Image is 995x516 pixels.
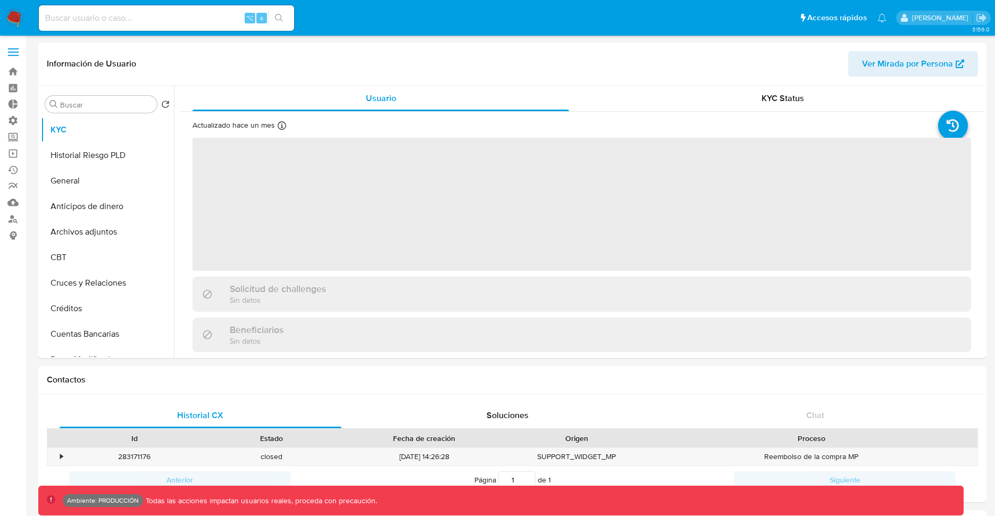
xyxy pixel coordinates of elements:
[807,12,867,23] span: Accesos rápidos
[47,374,978,385] h1: Contactos
[41,296,174,321] button: Créditos
[193,277,971,311] div: Solicitud de challengesSin datos
[877,13,887,22] a: Notificaciones
[41,117,174,143] button: KYC
[976,12,987,23] a: Salir
[41,321,174,347] button: Cuentas Bancarias
[806,409,824,421] span: Chat
[177,409,223,421] span: Historial CX
[653,433,970,444] div: Proceso
[60,100,153,110] input: Buscar
[41,245,174,270] button: CBT
[41,168,174,194] button: General
[912,13,972,23] p: david.garay@mercadolibre.com.co
[734,471,956,488] button: Siguiente
[548,475,551,485] span: 1
[41,347,174,372] button: Datos Modificados
[41,143,174,168] button: Historial Riesgo PLD
[211,433,333,444] div: Estado
[47,59,136,69] h1: Información de Usuario
[508,448,645,465] div: SUPPORT_WIDGET_MP
[41,194,174,219] button: Anticipos de dinero
[41,219,174,245] button: Archivos adjuntos
[268,11,290,26] button: search-icon
[645,448,977,465] div: Reembolso de la compra MP
[762,92,804,104] span: KYC Status
[230,295,326,305] p: Sin datos
[230,283,326,295] h3: Solicitud de challenges
[848,51,978,77] button: Ver Mirada por Persona
[193,138,971,271] span: ‌
[193,120,275,130] p: Actualizado hace un mes
[203,448,340,465] div: closed
[487,409,529,421] span: Soluciones
[230,336,283,346] p: Sin datos
[340,448,508,465] div: [DATE] 14:26:28
[348,433,500,444] div: Fecha de creación
[39,11,294,25] input: Buscar usuario o caso...
[73,433,196,444] div: Id
[474,471,551,488] span: Página de
[260,13,263,23] span: s
[143,496,377,506] p: Todas las acciones impactan usuarios reales, proceda con precaución.
[193,318,971,352] div: BeneficiariosSin datos
[246,13,254,23] span: ⌥
[366,92,396,104] span: Usuario
[161,100,170,112] button: Volver al orden por defecto
[49,100,58,109] button: Buscar
[515,433,638,444] div: Origen
[230,324,283,336] h3: Beneficiarios
[66,448,203,465] div: 283171176
[69,471,291,488] button: Anterior
[41,270,174,296] button: Cruces y Relaciones
[67,498,139,503] p: Ambiente: PRODUCCIÓN
[862,51,953,77] span: Ver Mirada por Persona
[60,452,63,462] div: •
